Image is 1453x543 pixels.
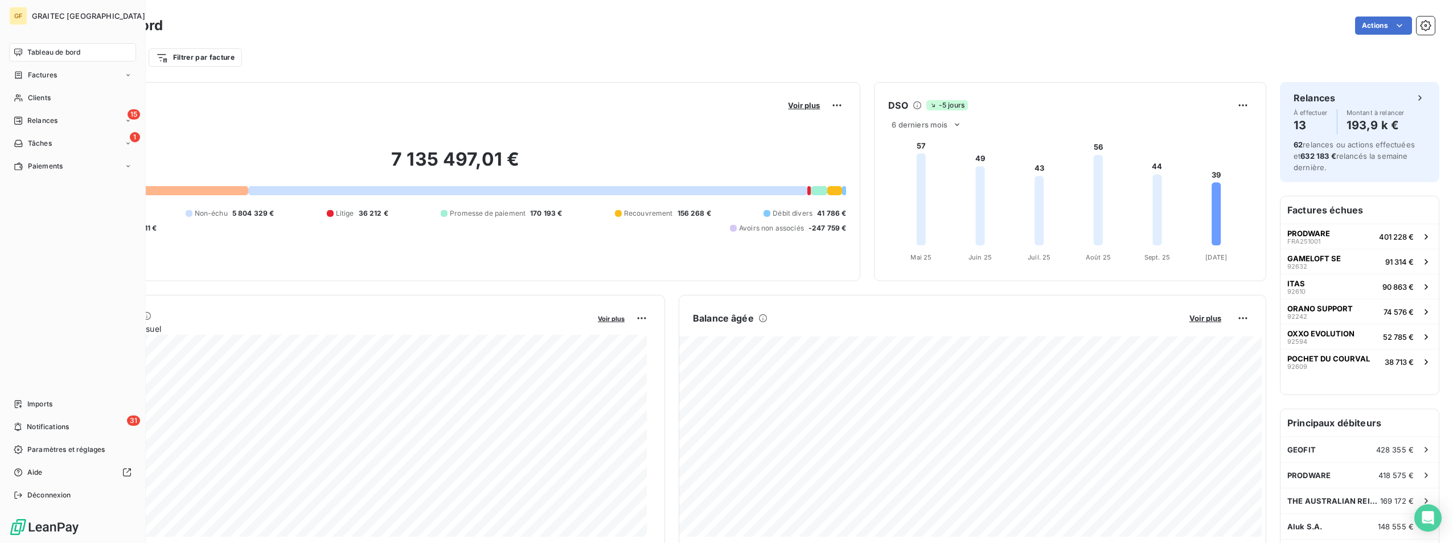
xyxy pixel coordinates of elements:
span: 62 [1294,140,1303,149]
h4: 13 [1294,116,1328,134]
span: Factures [28,70,57,80]
span: Litige [336,208,354,219]
span: 74 576 € [1384,307,1414,316]
span: Notifications [27,422,69,432]
button: PRODWAREFRA251001401 228 € [1280,224,1439,249]
button: GAMELOFT SE9263291 314 € [1280,249,1439,274]
button: OXXO EVOLUTION9259452 785 € [1280,324,1439,349]
tspan: Juin 25 [968,253,992,261]
a: Aide [9,463,136,482]
span: Montant à relancer [1347,109,1405,116]
span: 15 [128,109,140,120]
span: Chiffre d'affaires mensuel [64,323,590,335]
span: GEOFIT [1287,445,1316,454]
span: 632 183 € [1300,151,1336,161]
span: 92610 [1287,288,1306,295]
span: 169 172 € [1380,496,1414,505]
span: 41 786 € [817,208,846,219]
span: 31 [127,416,140,426]
span: ITAS [1287,279,1305,288]
h4: 193,9 k € [1347,116,1405,134]
button: Voir plus [1186,313,1225,323]
button: ORANO SUPPORT9224274 576 € [1280,299,1439,324]
span: Aluk S.A. [1287,522,1322,531]
span: GRAITEC [GEOGRAPHIC_DATA] [32,11,145,20]
span: Débit divers [773,208,812,219]
span: Déconnexion [27,490,71,500]
span: Non-échu [195,208,228,219]
h2: 7 135 497,01 € [64,148,846,182]
span: Tâches [28,138,52,149]
span: Tableau de bord [27,47,80,57]
h6: Balance âgée [693,311,754,325]
span: 38 713 € [1385,357,1414,367]
button: Actions [1355,17,1412,35]
h6: Factures échues [1280,196,1439,224]
tspan: Sept. 25 [1144,253,1170,261]
span: 148 555 € [1378,522,1414,531]
span: 36 212 € [359,208,388,219]
span: 92594 [1287,338,1307,345]
span: GAMELOFT SE [1287,254,1341,263]
tspan: Juil. 25 [1028,253,1050,261]
span: 156 268 € [678,208,711,219]
button: ITAS9261090 863 € [1280,274,1439,299]
span: Avoirs non associés [739,223,804,233]
tspan: Août 25 [1086,253,1111,261]
span: Recouvrement [624,208,673,219]
button: POCHET DU COURVAL9260938 713 € [1280,349,1439,374]
span: 401 228 € [1379,232,1414,241]
tspan: [DATE] [1206,253,1228,261]
span: POCHET DU COURVAL [1287,354,1370,363]
span: Promesse de paiement [450,208,526,219]
span: FRA251001 [1287,238,1320,245]
span: -5 jours [926,100,968,110]
span: 170 193 € [530,208,562,219]
span: PRODWARE [1287,471,1331,480]
span: Voir plus [1189,314,1221,323]
img: Logo LeanPay [9,518,80,536]
div: Open Intercom Messenger [1414,504,1442,532]
button: Voir plus [785,100,823,110]
span: À effectuer [1294,109,1328,116]
span: Paiements [28,161,63,171]
span: -247 759 € [808,223,847,233]
span: 90 863 € [1382,282,1414,291]
span: Imports [27,399,52,409]
span: ORANO SUPPORT [1287,304,1353,313]
span: Clients [28,93,51,103]
span: PRODWARE [1287,229,1330,238]
span: Relances [27,116,58,126]
span: Paramètres et réglages [27,445,105,455]
div: GF [9,7,27,25]
span: 6 derniers mois [892,120,947,129]
span: 92632 [1287,263,1307,270]
button: Filtrer par facture [149,48,242,67]
span: 418 575 € [1378,471,1414,480]
span: THE AUSTRALIAN REINFORCING COMPANY [1287,496,1380,505]
span: 5 804 329 € [232,208,274,219]
span: 52 785 € [1383,332,1414,342]
span: Voir plus [788,101,820,110]
span: 92242 [1287,313,1307,320]
h6: Relances [1294,91,1335,105]
span: 91 314 € [1385,257,1414,266]
h6: DSO [888,98,908,112]
span: relances ou actions effectuées et relancés la semaine dernière. [1294,140,1415,172]
span: OXXO EVOLUTION [1287,329,1355,338]
button: Voir plus [594,313,628,323]
span: Voir plus [598,315,625,323]
span: 428 355 € [1376,445,1414,454]
tspan: Mai 25 [911,253,932,261]
span: Aide [27,467,43,478]
span: 1 [130,132,140,142]
h6: Principaux débiteurs [1280,409,1439,437]
span: 92609 [1287,363,1307,370]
